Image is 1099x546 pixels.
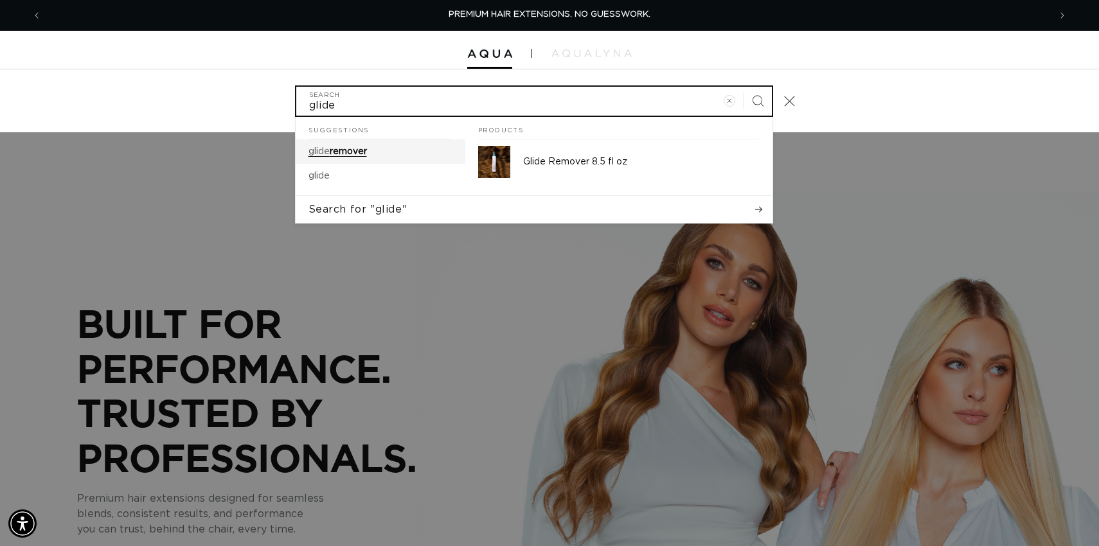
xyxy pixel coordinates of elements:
img: Glide Remover 8.5 fl oz [478,146,510,178]
iframe: Chat Widget [1035,484,1099,546]
span: Search for "glide" [308,202,407,216]
span: remover [330,147,367,156]
mark: glide [308,172,330,181]
img: aqualyna.com [551,49,632,57]
div: Accessibility Menu [8,509,37,538]
p: glide [308,170,330,182]
a: glide remover [296,139,465,164]
a: glide [296,164,465,188]
p: Glide Remover 8.5 fl oz [523,156,760,168]
input: Search [296,87,772,116]
span: PREMIUM HAIR EXTENSIONS. NO GUESSWORK. [449,10,650,19]
mark: glide [308,147,330,156]
button: Previous announcement [22,3,51,28]
a: Glide Remover 8.5 fl oz [465,139,773,184]
button: Next announcement [1048,3,1077,28]
h2: Suggestions [308,117,452,140]
p: glide remover [308,146,367,157]
button: Search [744,87,772,115]
button: Clear search term [715,87,744,115]
button: Close [776,87,804,115]
h2: Products [478,117,760,140]
img: Aqua Hair Extensions [467,49,512,58]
